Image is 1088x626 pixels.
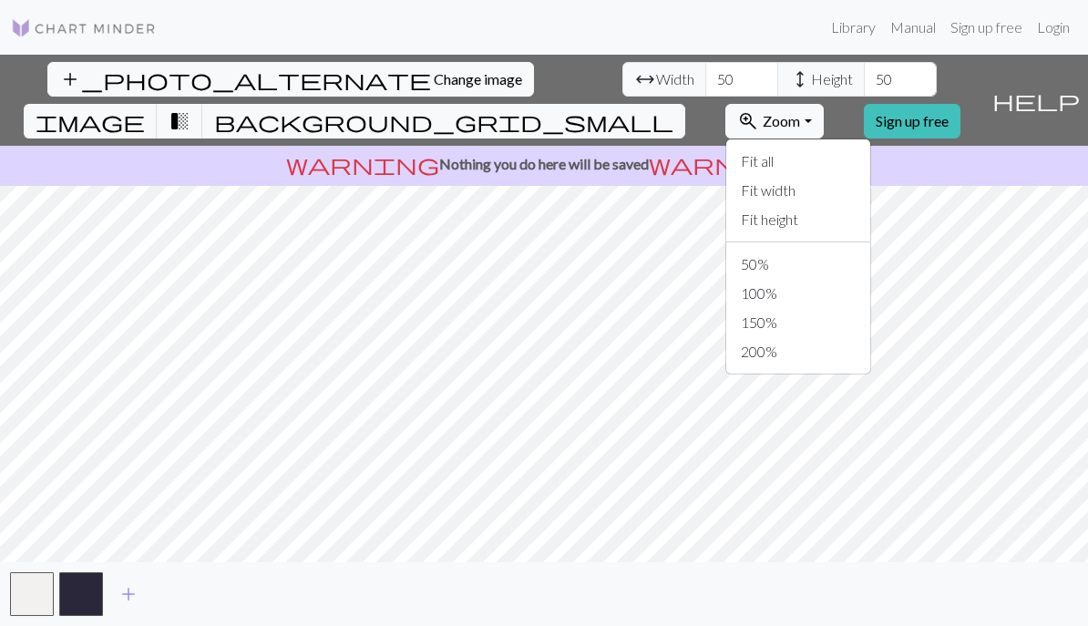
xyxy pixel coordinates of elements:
[649,151,802,177] span: warning
[726,279,870,308] button: 100%
[763,112,800,129] span: Zoom
[634,67,656,92] span: arrow_range
[118,581,139,607] span: add
[7,153,1081,175] p: Nothing you do here will be saved
[1030,9,1077,46] a: Login
[883,9,943,46] a: Manual
[726,308,870,337] button: 150%
[726,205,870,234] button: Fit height
[789,67,811,92] span: height
[984,55,1088,146] button: Help
[11,17,157,39] img: Logo
[36,108,145,134] span: image
[106,577,151,611] button: Add color
[824,9,883,46] a: Library
[992,87,1080,113] span: help
[47,62,534,97] button: Change image
[725,104,823,139] button: Zoom
[726,250,870,279] button: 50%
[726,337,870,366] button: 200%
[737,108,759,134] span: zoom_in
[943,9,1030,46] a: Sign up free
[726,176,870,205] button: Fit width
[864,104,960,139] a: Sign up free
[169,108,190,134] span: transition_fade
[286,151,439,177] span: warning
[726,147,870,176] button: Fit all
[656,68,694,90] span: Width
[59,67,431,92] span: add_photo_alternate
[214,108,673,134] span: background_grid_small
[811,68,853,90] span: Height
[434,70,522,87] span: Change image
